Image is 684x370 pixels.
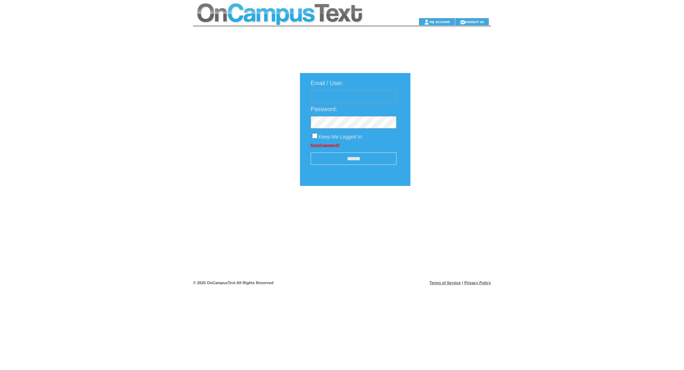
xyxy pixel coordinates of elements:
[460,19,465,25] img: contact_us_icon.gif
[311,143,340,147] a: Forgot password?
[424,19,429,25] img: account_icon.gif
[429,19,450,24] a: my account
[431,204,467,213] img: transparent.png
[193,281,274,285] span: © 2025 OnCampusText All Rights Reserved
[318,134,362,140] span: Keep Me Logged In
[464,281,491,285] a: Privacy Policy
[462,281,463,285] span: |
[465,19,484,24] a: contact us
[430,281,461,285] a: Terms of Service
[311,80,343,86] span: Email / User:
[311,106,337,112] span: Password:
